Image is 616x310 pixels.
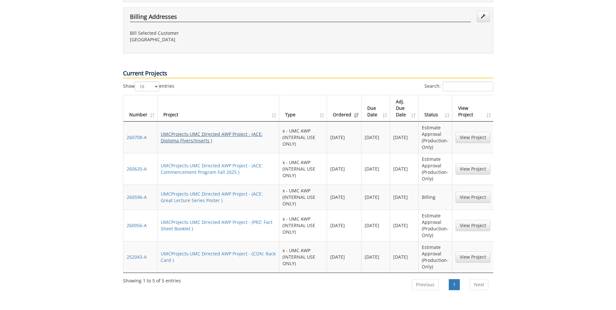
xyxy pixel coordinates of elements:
div: Showing 1 to 5 of 5 entries [123,275,181,284]
td: Billing [419,185,452,210]
td: [DATE] [327,185,361,210]
a: Edit Addresses [477,11,490,22]
td: [DATE] [327,210,361,241]
a: Next [470,279,488,290]
a: View Project [456,163,490,174]
th: Type: activate to sort column ascending [279,95,327,122]
td: Estimate Approval (Production-Only) [419,122,452,153]
a: View Project [456,220,490,231]
label: Search: [424,82,493,91]
a: 260596-A [127,194,147,200]
td: Estimate Approval (Production-Only) [419,153,452,185]
td: [DATE] [361,122,390,153]
td: x - UMC AWP (INTERNAL USE ONLY) [279,185,327,210]
td: x - UMC AWP (INTERNAL USE ONLY) [279,241,327,273]
a: Previous [412,279,439,290]
input: Search: [443,82,493,91]
td: [DATE] [361,153,390,185]
a: 252043-A [127,254,147,260]
td: [DATE] [390,185,419,210]
td: [DATE] [327,122,361,153]
a: 1 [449,279,460,290]
a: View Project [456,192,490,203]
a: UMCProjects-UMC Directed AWP Project - (PRZ: Fact Sheet Booklet ) [161,219,272,232]
td: Estimate Approval (Production-Only) [419,241,452,273]
td: Estimate Approval (Production-Only) [419,210,452,241]
p: Bill Selected Customer [130,30,303,36]
td: [DATE] [361,210,390,241]
th: Ordered: activate to sort column ascending [327,95,361,122]
a: UMCProjects-UMC Directed AWP Project - (ACE: Diploma Flyers/Inserts ) [161,131,263,144]
th: Project: activate to sort column ascending [157,95,280,122]
p: [GEOGRAPHIC_DATA] [130,36,303,43]
td: [DATE] [390,153,419,185]
a: UMCProjects-UMC Directed AWP Project - (ACE: Great Lecture Series Poster ) [161,191,263,203]
td: x - UMC AWP (INTERNAL USE ONLY) [279,153,327,185]
th: Adj. Due Date: activate to sort column ascending [390,95,419,122]
td: x - UMC AWP (INTERNAL USE ONLY) [279,122,327,153]
td: [DATE] [361,241,390,273]
label: Show entries [123,82,174,91]
a: UMCProjects-UMC Directed AWP Project - (CON: Rack Card ) [161,251,276,263]
td: [DATE] [390,122,419,153]
p: Current Projects [123,69,493,78]
select: Showentries [135,82,159,91]
td: [DATE] [327,241,361,273]
h4: Billing Addresses [130,14,471,22]
th: View Project: activate to sort column ascending [452,95,494,122]
th: Due Date: activate to sort column ascending [361,95,390,122]
td: x - UMC AWP (INTERNAL USE ONLY) [279,210,327,241]
a: 260620-A [127,166,147,172]
td: [DATE] [390,210,419,241]
a: View Project [456,252,490,263]
a: View Project [456,132,490,143]
td: [DATE] [361,185,390,210]
a: UMCProjects-UMC Directed AWP Project - (ACE: Commencement Program Fall 2025 ) [161,162,263,175]
td: [DATE] [327,153,361,185]
th: Status: activate to sort column ascending [419,95,452,122]
td: [DATE] [390,241,419,273]
a: 260056-A [127,222,147,228]
a: 260708-A [127,134,147,140]
th: Number: activate to sort column ascending [123,95,157,122]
